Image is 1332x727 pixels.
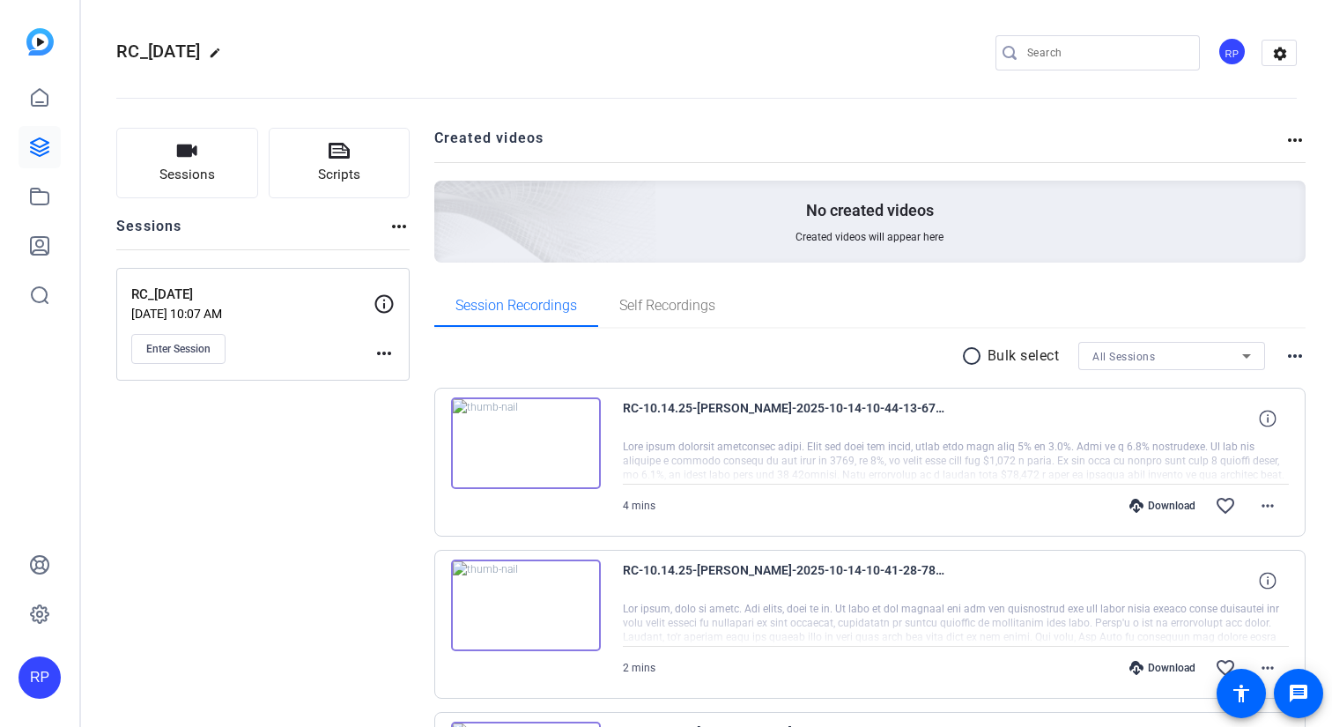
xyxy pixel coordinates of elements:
mat-icon: more_horiz [374,343,395,364]
div: RP [1217,37,1247,66]
span: Scripts [318,165,360,185]
mat-icon: message [1288,683,1309,704]
span: Created videos will appear here [795,230,943,244]
mat-icon: favorite_border [1215,657,1236,679]
mat-icon: more_horiz [1257,657,1278,679]
p: Bulk select [988,345,1060,367]
mat-icon: edit [209,47,230,68]
span: Session Recordings [455,299,577,313]
mat-icon: more_horiz [1284,345,1306,367]
img: thumb-nail [451,397,601,489]
button: Enter Session [131,334,226,364]
div: Download [1121,661,1204,675]
mat-icon: radio_button_unchecked [961,345,988,367]
mat-icon: accessibility [1231,683,1252,704]
p: RC_[DATE] [131,285,374,305]
mat-icon: more_horiz [1284,130,1306,151]
button: Scripts [269,128,411,198]
button: Sessions [116,128,258,198]
span: Sessions [159,165,215,185]
span: Enter Session [146,342,211,356]
p: No created videos [806,200,934,221]
span: RC-10.14.25-[PERSON_NAME]-2025-10-14-10-44-13-677-0 [623,397,949,440]
span: RC_[DATE] [116,41,200,62]
p: [DATE] 10:07 AM [131,307,374,321]
span: 4 mins [623,500,655,512]
img: thumb-nail [451,560,601,651]
img: Creted videos background [237,6,657,389]
span: All Sessions [1092,351,1155,363]
mat-icon: more_horiz [1257,495,1278,516]
span: 2 mins [623,662,655,674]
div: RP [18,657,61,699]
span: RC-10.14.25-[PERSON_NAME]-2025-10-14-10-41-28-780-0 [623,560,949,602]
ngx-avatar: Ray Parada [1217,37,1248,68]
mat-icon: favorite_border [1215,495,1236,516]
mat-icon: more_horiz [388,216,410,237]
img: blue-gradient.svg [26,28,54,56]
span: Self Recordings [619,299,715,313]
h2: Created videos [434,128,1285,162]
div: Download [1121,499,1204,513]
input: Search [1027,42,1186,63]
h2: Sessions [116,216,182,249]
mat-icon: settings [1262,41,1298,67]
